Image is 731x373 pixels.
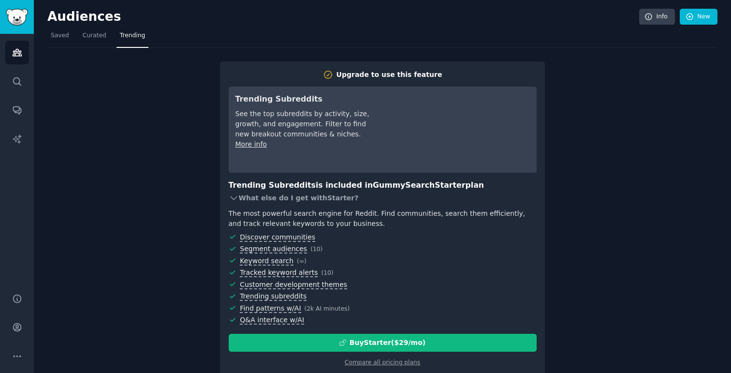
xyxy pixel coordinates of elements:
[235,93,371,105] h3: Trending Subreddits
[47,9,639,25] h2: Audiences
[310,246,322,253] span: ( 10 )
[336,70,442,80] div: Upgrade to use this feature
[240,316,304,325] span: Q&A interface w/AI
[240,233,315,242] span: Discover communities
[83,31,106,40] span: Curated
[385,93,530,166] iframe: YouTube video player
[47,28,73,48] a: Saved
[240,292,307,301] span: Trending subreddits
[120,31,145,40] span: Trending
[117,28,148,48] a: Trending
[373,180,465,190] span: GummySearch Starter
[229,209,537,229] div: The most powerful search engine for Reddit. Find communities, search them efficiently, and track ...
[240,281,347,289] span: Customer development themes
[639,9,675,25] a: Info
[240,269,318,277] span: Tracked keyword alerts
[297,258,307,265] span: ( ∞ )
[229,334,537,352] button: BuyStarter($29/mo)
[6,9,28,26] img: GummySearch logo
[235,109,371,139] div: See the top subreddits by activity, size, growth, and engagement. Filter to find new breakout com...
[51,31,69,40] span: Saved
[240,257,293,266] span: Keyword search
[321,269,333,276] span: ( 10 )
[235,140,267,148] a: More info
[79,28,110,48] a: Curated
[240,245,307,254] span: Segment audiences
[240,304,301,313] span: Find patterns w/AI
[345,359,420,366] a: Compare all pricing plans
[229,192,537,205] div: What else do I get with Starter ?
[305,305,350,312] span: ( 2k AI minutes )
[680,9,717,25] a: New
[229,179,537,192] h3: Trending Subreddits is included in plan
[350,338,425,348] div: Buy Starter ($ 29 /mo )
